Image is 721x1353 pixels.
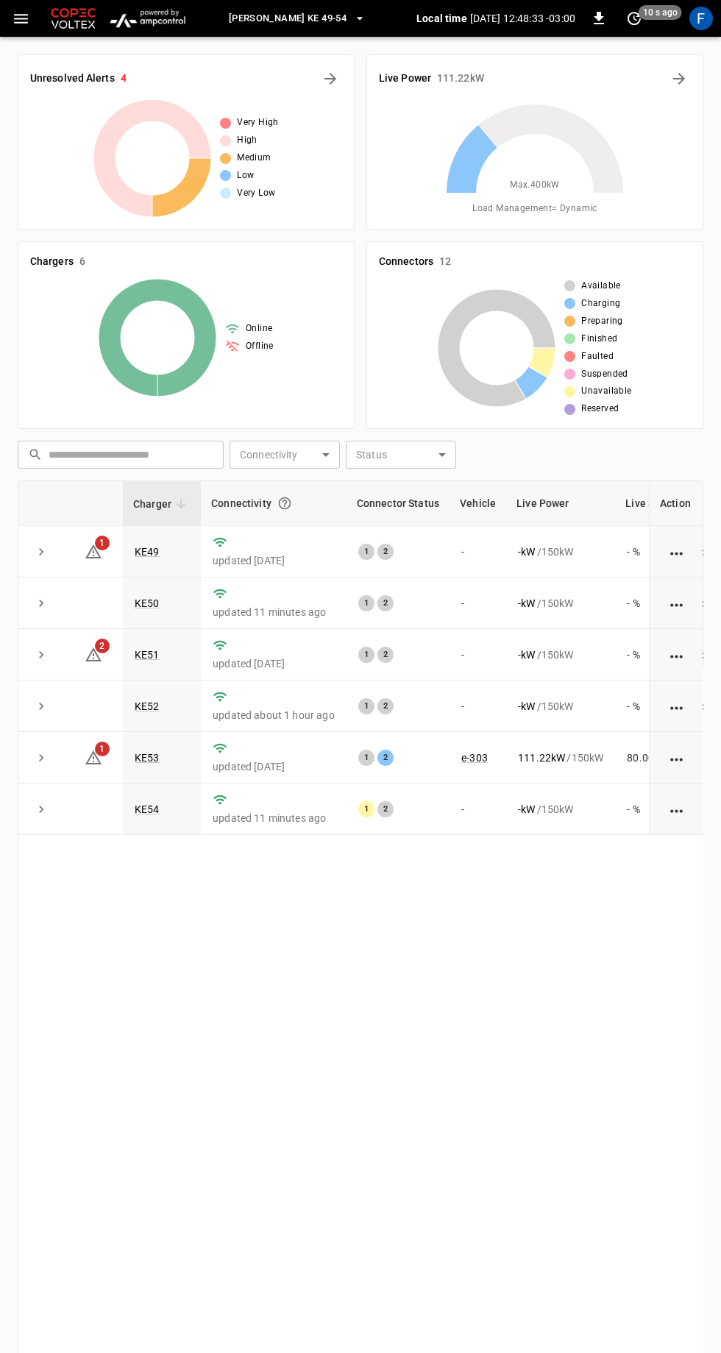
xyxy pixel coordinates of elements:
td: - [450,526,506,578]
div: 2 [377,801,394,817]
div: / 150 kW [518,802,603,817]
button: expand row [30,541,52,563]
span: Unavailable [581,384,631,399]
div: / 150 kW [518,750,603,765]
p: updated [DATE] [213,553,335,568]
div: 2 [377,595,394,611]
span: 1 [95,536,110,550]
th: Action [649,481,703,526]
div: action cell options [667,544,686,559]
div: action cell options [667,699,686,714]
div: action cell options [667,596,686,611]
p: - kW [518,544,535,559]
span: High [237,133,257,148]
p: updated 11 minutes ago [213,605,335,619]
span: [PERSON_NAME] KE 49-54 [229,10,347,27]
img: ampcontrol.io logo [104,4,191,32]
div: 1 [358,801,374,817]
td: - % [615,526,677,578]
span: Very High [237,116,279,130]
span: Very Low [237,186,275,201]
div: action cell options [667,647,686,662]
span: 2 [95,639,110,653]
span: Offline [246,339,274,354]
span: Preparing [581,314,623,329]
h6: Connectors [379,254,433,270]
span: Load Management = Dynamic [472,202,597,216]
span: Finished [581,332,617,347]
p: - kW [518,647,535,662]
p: - kW [518,802,535,817]
h6: Unresolved Alerts [30,71,115,87]
button: Connection between the charger and our software. [271,490,298,516]
td: - % [615,578,677,629]
a: KE53 [135,752,160,764]
p: Local time [416,11,467,26]
a: KE50 [135,597,160,609]
button: Energy Overview [667,67,691,90]
div: action cell options [667,750,686,765]
a: e-303 [461,752,488,764]
div: 2 [377,647,394,663]
a: KE52 [135,700,160,712]
a: KE51 [135,649,160,661]
div: profile-icon [689,7,713,30]
a: KE49 [135,546,160,558]
span: Charger [133,495,191,513]
p: updated [DATE] [213,759,335,774]
p: - kW [518,699,535,714]
div: / 150 kW [518,699,603,714]
th: Connector Status [347,481,450,526]
span: Medium [237,151,271,166]
span: Faulted [581,349,614,364]
span: Reserved [581,402,619,416]
div: 1 [358,750,374,766]
img: Customer Logo [48,4,99,32]
button: All Alerts [319,67,342,90]
a: 1 [85,544,102,556]
a: KE54 [135,803,160,815]
p: - kW [518,596,535,611]
div: Connectivity [211,490,336,516]
span: Low [237,168,254,183]
td: - % [615,629,677,681]
div: 2 [377,750,394,766]
h6: Live Power [379,71,431,87]
div: 1 [358,698,374,714]
a: 2 [85,648,102,660]
span: Max. 400 kW [510,178,560,193]
div: 1 [358,595,374,611]
span: 10 s ago [639,5,682,20]
button: expand row [30,798,52,820]
p: [DATE] 12:48:33 -03:00 [470,11,575,26]
button: set refresh interval [622,7,646,30]
h6: 111.22 kW [437,71,484,87]
td: 80.00 % [615,732,677,784]
td: - % [615,784,677,835]
th: Live SoC [615,481,677,526]
div: 2 [377,544,394,560]
div: / 150 kW [518,647,603,662]
button: expand row [30,644,52,666]
h6: 6 [79,254,85,270]
div: 2 [377,698,394,714]
p: updated [DATE] [213,656,335,671]
td: - % [615,681,677,732]
button: expand row [30,695,52,717]
p: updated 11 minutes ago [213,811,335,825]
p: updated about 1 hour ago [213,708,335,722]
td: - [450,681,506,732]
span: Suspended [581,367,628,382]
button: expand row [30,747,52,769]
p: 111.22 kW [518,750,565,765]
div: 1 [358,647,374,663]
div: 1 [358,544,374,560]
h6: Chargers [30,254,74,270]
td: - [450,629,506,681]
button: [PERSON_NAME] KE 49-54 [223,4,372,33]
span: Online [246,322,272,336]
div: / 150 kW [518,544,603,559]
th: Vehicle [450,481,506,526]
td: - [450,784,506,835]
a: 1 [85,751,102,763]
